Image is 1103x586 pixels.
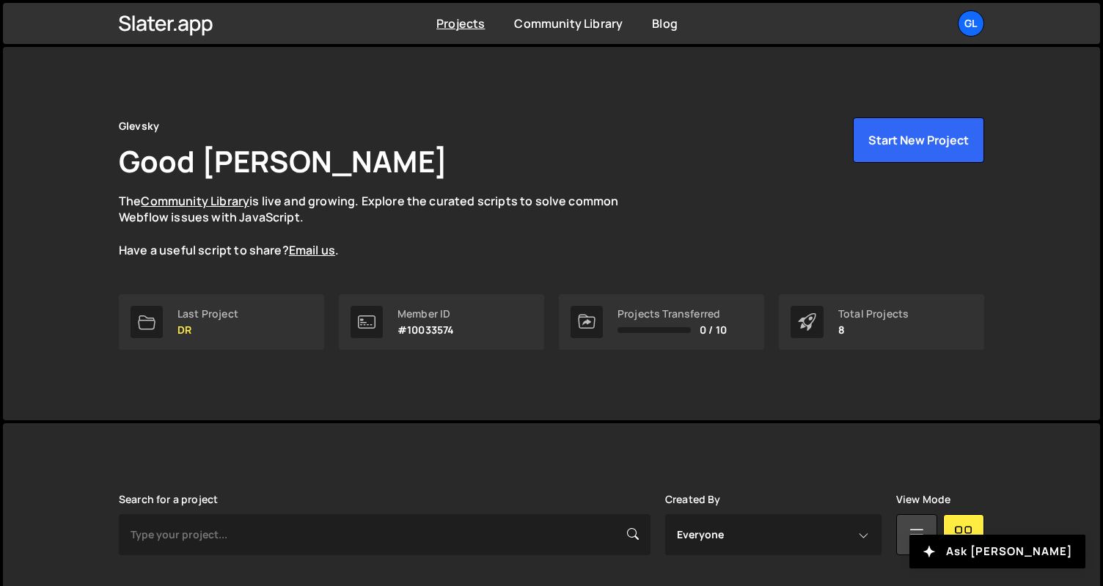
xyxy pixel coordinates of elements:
[141,193,249,209] a: Community Library
[958,10,984,37] a: Gl
[119,294,324,350] a: Last Project DR
[853,117,984,163] button: Start New Project
[119,514,651,555] input: Type your project...
[119,141,447,181] h1: Good [PERSON_NAME]
[652,15,678,32] a: Blog
[397,324,454,336] p: #10033574
[289,242,335,258] a: Email us
[838,308,909,320] div: Total Projects
[397,308,454,320] div: Member ID
[119,117,159,135] div: Glevsky
[119,193,647,259] p: The is live and growing. Explore the curated scripts to solve common Webflow issues with JavaScri...
[618,308,727,320] div: Projects Transferred
[838,324,909,336] p: 8
[896,494,950,505] label: View Mode
[665,494,721,505] label: Created By
[177,324,238,336] p: DR
[436,15,485,32] a: Projects
[700,324,727,336] span: 0 / 10
[514,15,623,32] a: Community Library
[119,494,218,505] label: Search for a project
[909,535,1085,568] button: Ask [PERSON_NAME]
[177,308,238,320] div: Last Project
